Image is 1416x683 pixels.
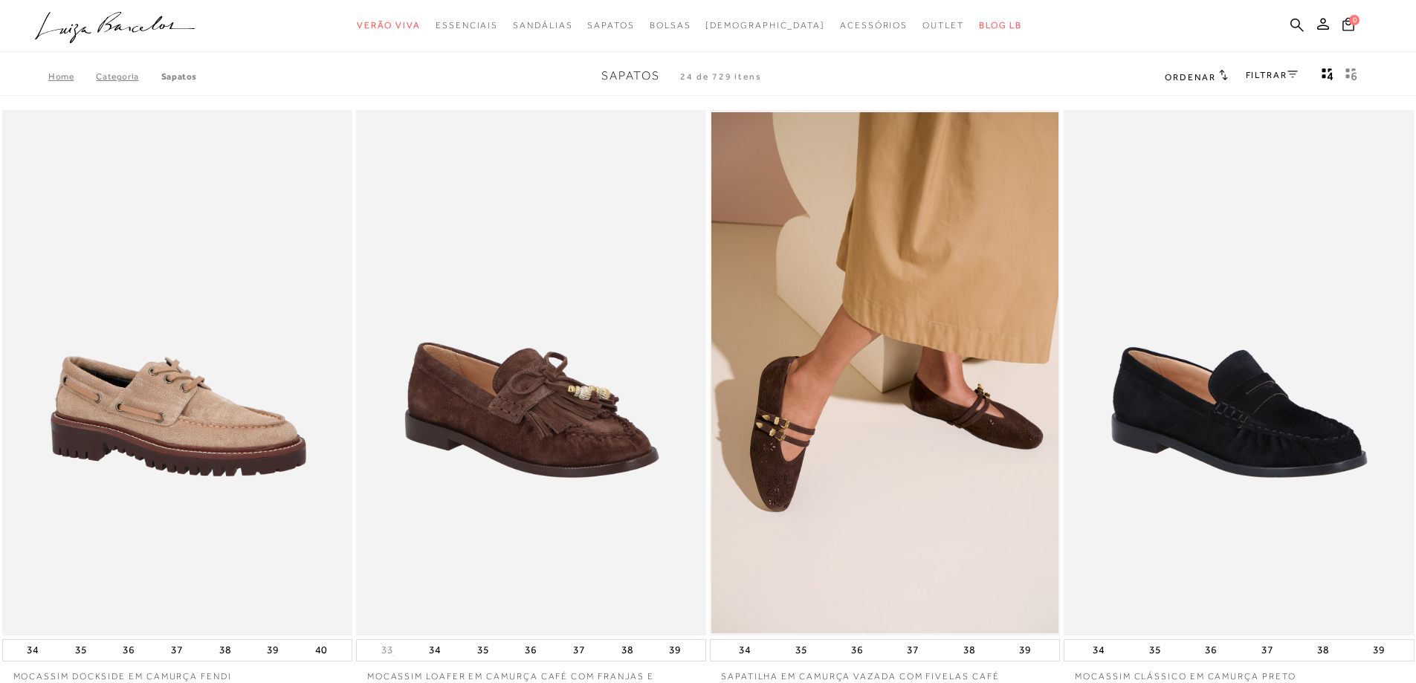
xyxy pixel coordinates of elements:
button: 35 [791,640,812,661]
button: 33 [377,643,398,657]
button: gridText6Desc [1341,67,1362,86]
span: Sapatos [587,20,634,30]
span: Ordenar [1165,72,1215,82]
button: 35 [473,640,494,661]
a: noSubCategoriesText [436,12,498,39]
button: 36 [1200,640,1221,661]
a: SAPATILHA EM CAMURÇA VAZADA COM FIVELAS CAFÉ SAPATILHA EM CAMURÇA VAZADA COM FIVELAS CAFÉ [711,112,1058,633]
img: MOCASSIM CLÁSSICO EM CAMURÇA PRETO [1065,112,1412,633]
button: 39 [665,640,685,661]
button: 34 [734,640,755,661]
button: 36 [847,640,867,661]
span: 24 de 729 itens [680,71,762,82]
a: noSubCategoriesText [587,12,634,39]
a: MOCASSIM CLÁSSICO EM CAMURÇA PRETO MOCASSIM CLÁSSICO EM CAMURÇA PRETO [1065,112,1412,633]
button: 39 [1368,640,1389,661]
button: 37 [167,640,187,661]
a: noSubCategoriesText [357,12,421,39]
a: MOCASSIM CLÁSSICO EM CAMURÇA PRETO [1064,661,1414,683]
a: FILTRAR [1246,70,1298,80]
span: BLOG LB [979,20,1022,30]
button: 35 [1145,640,1166,661]
a: Home [48,71,96,82]
a: noSubCategoriesText [513,12,572,39]
button: 39 [262,640,283,661]
button: 39 [1015,640,1035,661]
button: 35 [71,640,91,661]
button: 34 [424,640,445,661]
button: 37 [902,640,923,661]
span: Essenciais [436,20,498,30]
a: MOCASSIM DOCKSIDE EM CAMURÇA FENDI MOCASSIM DOCKSIDE EM CAMURÇA FENDI [4,112,351,633]
a: noSubCategoriesText [840,12,908,39]
img: SAPATILHA EM CAMURÇA VAZADA COM FIVELAS CAFÉ [711,112,1058,633]
a: noSubCategoriesText [922,12,964,39]
span: Bolsas [650,20,691,30]
a: Sapatos [161,71,197,82]
button: 38 [1313,640,1333,661]
span: Outlet [922,20,964,30]
button: 37 [569,640,589,661]
a: MOCASSIM LOAFER EM CAMURÇA CAFÉ COM FRANJAS E ENFEITES DOURADOS MOCASSIM LOAFER EM CAMURÇA CAFÉ C... [358,112,705,633]
span: Acessórios [840,20,908,30]
a: MOCASSIM DOCKSIDE EM CAMURÇA FENDI [2,661,352,683]
span: Sapatos [601,69,660,82]
button: 36 [520,640,541,661]
img: MOCASSIM LOAFER EM CAMURÇA CAFÉ COM FRANJAS E ENFEITES DOURADOS [358,112,705,633]
a: SAPATILHA EM CAMURÇA VAZADA COM FIVELAS CAFÉ [710,661,1060,683]
button: 34 [22,640,43,661]
button: 0 [1338,16,1359,36]
button: 38 [215,640,236,661]
button: Mostrar 4 produtos por linha [1317,67,1338,86]
button: 38 [959,640,980,661]
button: 36 [118,640,139,661]
span: 0 [1349,15,1360,25]
span: Sandálias [513,20,572,30]
img: MOCASSIM DOCKSIDE EM CAMURÇA FENDI [4,112,351,633]
a: noSubCategoriesText [705,12,825,39]
span: Verão Viva [357,20,421,30]
button: 34 [1088,640,1109,661]
button: 40 [311,640,332,661]
a: noSubCategoriesText [650,12,691,39]
a: Categoria [96,71,161,82]
button: 37 [1257,640,1278,661]
a: BLOG LB [979,12,1022,39]
button: 38 [617,640,638,661]
span: [DEMOGRAPHIC_DATA] [705,20,825,30]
